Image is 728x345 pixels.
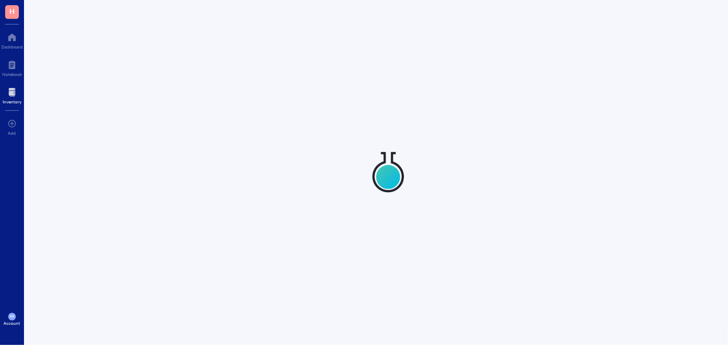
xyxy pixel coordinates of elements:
div: Add [8,130,16,136]
span: KM [10,315,14,318]
div: Account [4,321,21,326]
div: Inventory [3,99,21,104]
a: Notebook [2,58,22,77]
div: Dashboard [1,44,23,49]
div: Notebook [2,72,22,77]
a: Inventory [3,85,21,104]
span: H [9,6,15,16]
a: Dashboard [1,30,23,49]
